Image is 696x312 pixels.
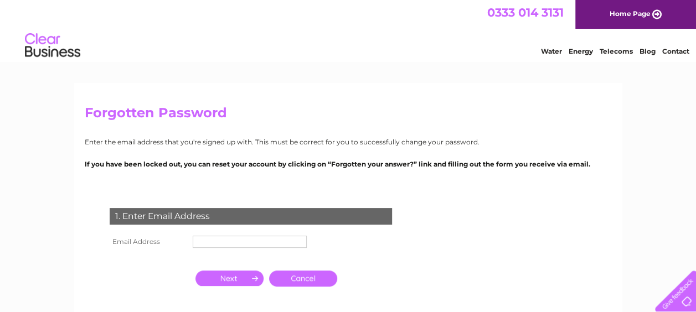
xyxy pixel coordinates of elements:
[269,271,337,287] a: Cancel
[87,6,610,54] div: Clear Business is a trading name of Verastar Limited (registered in [GEOGRAPHIC_DATA] No. 3667643...
[85,137,612,147] p: Enter the email address that you're signed up with. This must be correct for you to successfully ...
[85,105,612,126] h2: Forgotten Password
[662,47,689,55] a: Contact
[85,159,612,169] p: If you have been locked out, you can reset your account by clicking on “Forgotten your answer?” l...
[110,208,392,225] div: 1. Enter Email Address
[600,47,633,55] a: Telecoms
[640,47,656,55] a: Blog
[107,233,190,251] th: Email Address
[24,29,81,63] img: logo.png
[569,47,593,55] a: Energy
[487,6,564,19] a: 0333 014 3131
[541,47,562,55] a: Water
